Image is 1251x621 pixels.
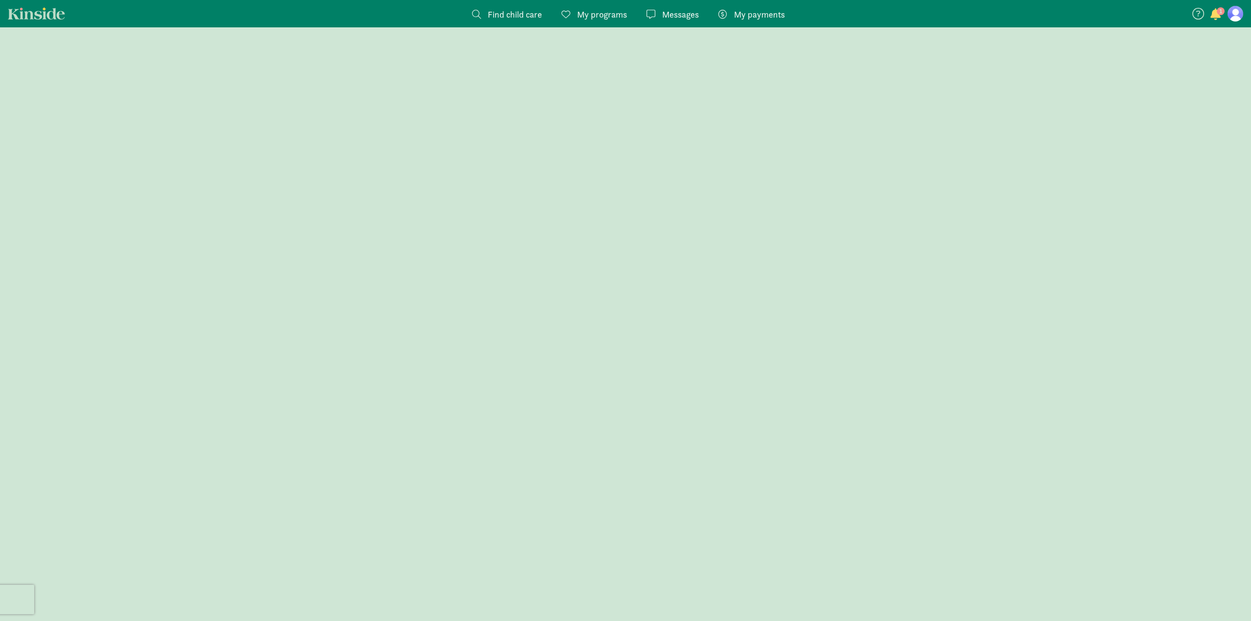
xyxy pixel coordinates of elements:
[488,8,542,21] span: Find child care
[1209,9,1223,21] button: 1
[577,8,627,21] span: My programs
[662,8,699,21] span: Messages
[734,8,785,21] span: My payments
[8,7,65,20] a: Kinside
[1217,7,1225,15] span: 1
